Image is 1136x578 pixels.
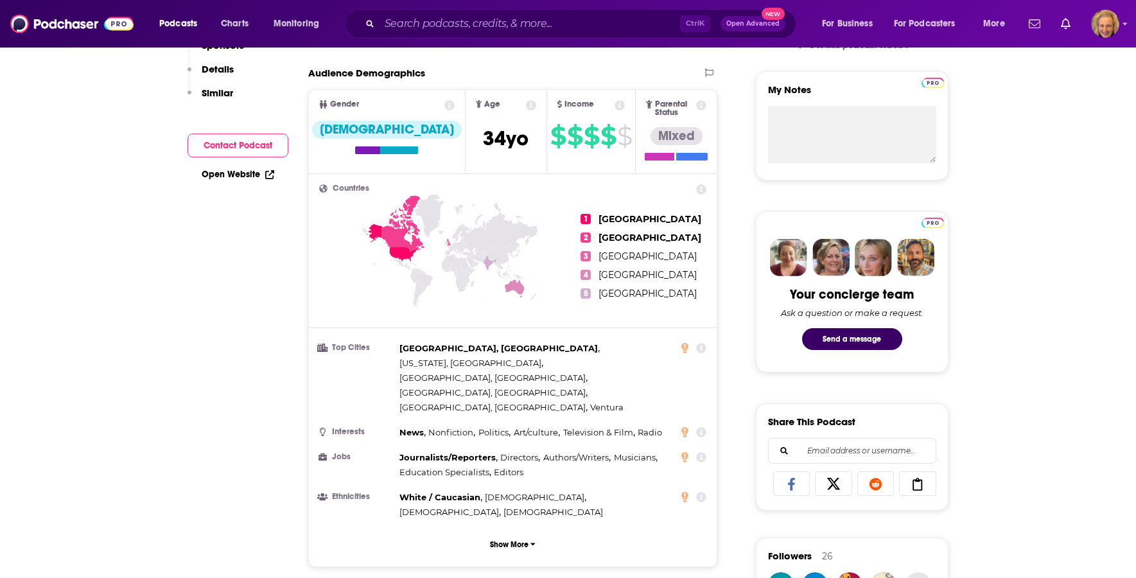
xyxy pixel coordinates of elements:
[655,100,694,117] span: Parental Status
[638,427,662,437] span: Radio
[221,15,249,33] span: Charts
[726,21,780,27] span: Open Advanced
[399,387,586,398] span: [GEOGRAPHIC_DATA], [GEOGRAPHIC_DATA]
[581,214,591,224] span: 1
[274,15,319,33] span: Monitoring
[614,450,658,465] span: ,
[1091,10,1119,38] span: Logged in as KateFT
[617,126,632,146] span: $
[319,428,394,436] h3: Interests
[319,493,394,501] h3: Ethnicities
[922,216,944,228] a: Pro website
[399,385,588,400] span: ,
[581,270,591,280] span: 4
[312,121,462,139] div: [DEMOGRAPHIC_DATA]
[500,452,538,462] span: Directors
[563,425,635,440] span: ,
[399,356,543,371] span: ,
[188,134,288,157] button: Contact Podcast
[590,402,624,412] span: Ventura
[680,15,710,32] span: Ctrl K
[188,87,233,110] button: Similar
[564,100,594,109] span: Income
[768,416,855,428] h3: Share This Podcast
[428,427,473,437] span: Nonfiction
[614,452,656,462] span: Musicians
[550,126,566,146] span: $
[399,427,424,437] span: News
[813,13,889,34] button: open menu
[768,550,812,562] span: Followers
[897,239,934,276] img: Jon Profile
[485,490,586,505] span: ,
[399,505,501,520] span: ,
[1024,13,1045,35] a: Show notifications dropdown
[855,239,892,276] img: Jules Profile
[399,465,491,480] span: ,
[781,308,923,318] div: Ask a question or make a request.
[399,492,480,502] span: White / Caucasian
[503,507,603,517] span: [DEMOGRAPHIC_DATA]
[983,15,1005,33] span: More
[478,427,509,437] span: Politics
[581,288,591,299] span: 5
[899,471,936,496] a: Copy Link
[779,439,925,463] input: Email address or username...
[330,100,359,109] span: Gender
[721,16,785,31] button: Open AdvancedNew
[1056,13,1076,35] a: Show notifications dropdown
[202,169,274,180] a: Open Website
[265,13,336,34] button: open menu
[188,39,244,63] button: Sponsors
[319,532,707,556] button: Show More
[484,100,500,109] span: Age
[581,251,591,261] span: 3
[399,341,600,356] span: ,
[768,83,936,106] label: My Notes
[599,232,701,243] span: [GEOGRAPHIC_DATA]
[599,288,697,299] span: [GEOGRAPHIC_DATA]
[773,471,810,496] a: Share on Facebook
[922,76,944,88] a: Pro website
[599,250,697,262] span: [GEOGRAPHIC_DATA]
[202,87,233,99] p: Similar
[399,402,586,412] span: [GEOGRAPHIC_DATA], [GEOGRAPHIC_DATA]
[399,371,588,385] span: ,
[399,343,598,353] span: [GEOGRAPHIC_DATA], [GEOGRAPHIC_DATA]
[815,471,852,496] a: Share on X/Twitter
[770,239,807,276] img: Sydney Profile
[483,126,529,151] span: 34 yo
[478,425,511,440] span: ,
[319,344,394,352] h3: Top Cities
[399,452,496,462] span: Journalists/Reporters
[762,8,785,20] span: New
[822,15,873,33] span: For Business
[399,358,541,368] span: [US_STATE], [GEOGRAPHIC_DATA]
[563,427,633,437] span: Television & Film
[399,467,489,477] span: Education Specialists
[651,127,703,145] div: Mixed
[159,15,197,33] span: Podcasts
[188,63,234,87] button: Details
[1091,10,1119,38] img: User Profile
[485,492,584,502] span: [DEMOGRAPHIC_DATA]
[399,450,498,465] span: ,
[150,13,214,34] button: open menu
[399,507,499,517] span: [DEMOGRAPHIC_DATA]
[202,63,234,75] p: Details
[812,239,850,276] img: Barbara Profile
[922,218,944,228] img: Podchaser Pro
[356,9,808,39] div: Search podcasts, credits, & more...
[213,13,256,34] a: Charts
[494,467,523,477] span: Editors
[380,13,680,34] input: Search podcasts, credits, & more...
[500,450,540,465] span: ,
[399,372,586,383] span: [GEOGRAPHIC_DATA], [GEOGRAPHIC_DATA]
[599,213,701,225] span: [GEOGRAPHIC_DATA]
[790,286,914,302] div: Your concierge team
[543,450,611,465] span: ,
[599,269,697,281] span: [GEOGRAPHIC_DATA]
[600,126,616,146] span: $
[10,12,134,36] img: Podchaser - Follow, Share and Rate Podcasts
